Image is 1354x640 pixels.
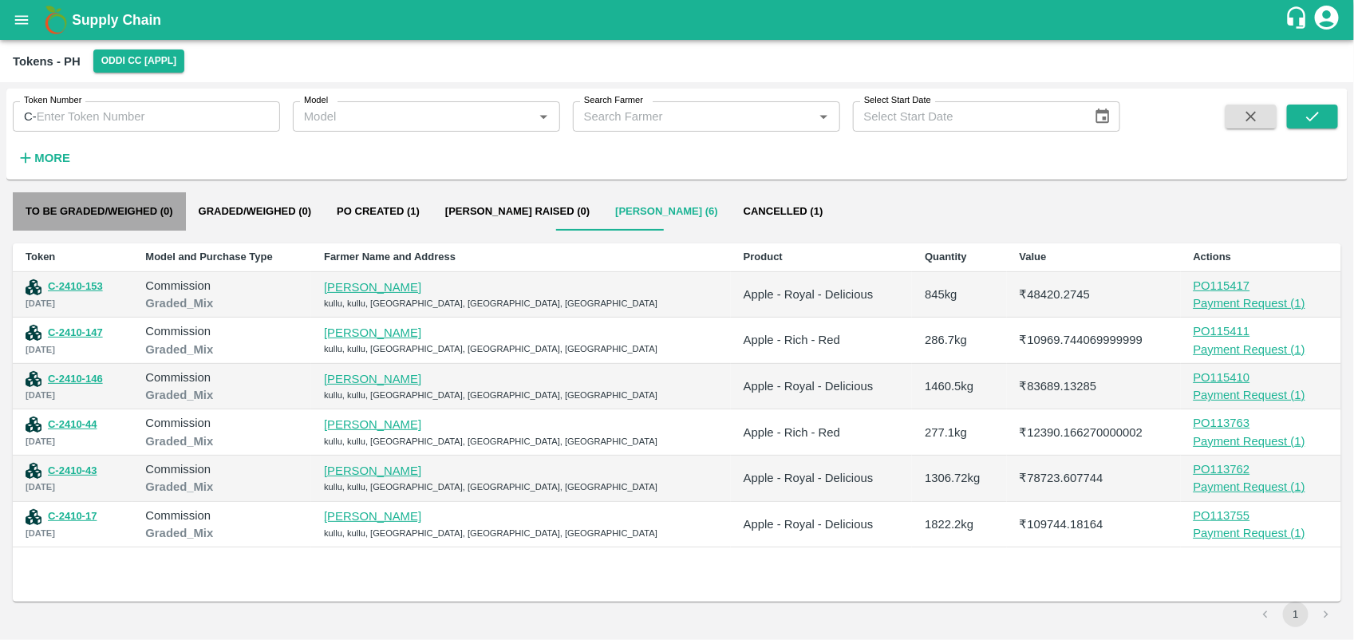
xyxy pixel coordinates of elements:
div: Payment Request ( 1 ) [1194,433,1328,450]
div: PO 113762 [1194,460,1328,478]
div: account of current user [1313,3,1341,37]
label: Token Number [24,94,81,107]
input: Enter Token Number [37,101,280,132]
a: Payment Request (1) [1194,341,1328,358]
div: kullu, kullu, [GEOGRAPHIC_DATA], [GEOGRAPHIC_DATA], [GEOGRAPHIC_DATA] [324,434,718,448]
button: C-2410-146 [48,370,103,389]
div: Payment Request ( 1 ) [1194,478,1328,496]
div: kullu, kullu, [GEOGRAPHIC_DATA], [GEOGRAPHIC_DATA], [GEOGRAPHIC_DATA] [324,388,718,402]
button: C-2410-44 [48,416,97,434]
b: [DATE] [26,390,55,400]
div: ₹ 48420.2745 [1020,286,1168,303]
b: Graded_Mix [145,297,213,310]
div: 277.1 kg [925,424,993,441]
b: Model and Purchase Type [145,251,272,263]
input: Search Farmer [578,106,809,127]
button: C-2410-43 [48,462,97,480]
label: Select Start Date [864,94,931,107]
a: PO115410 [1194,369,1328,386]
div: 1822.2 kg [925,516,993,533]
a: PO115411 [1194,322,1328,340]
div: Commission [145,322,298,340]
div: 286.7 kg [925,331,993,349]
img: tokensIcon [26,325,41,341]
a: Supply Chain [72,9,1285,31]
button: C-2410-17 [48,508,97,526]
b: Token [26,251,55,263]
div: Payment Request ( 1 ) [1194,524,1328,542]
div: kullu, kullu, [GEOGRAPHIC_DATA], [GEOGRAPHIC_DATA], [GEOGRAPHIC_DATA] [324,296,718,310]
div: Payment Request ( 1 ) [1194,341,1328,358]
b: Graded_Mix [145,435,213,448]
button: Cancelled (1) [731,192,836,231]
div: Commission [145,277,298,294]
a: Payment Request (1) [1194,386,1328,404]
div: Payment Request ( 1 ) [1194,294,1328,312]
button: Graded/Weighed (0) [186,192,325,231]
b: [DATE] [26,437,55,446]
a: PO115417 [1194,277,1328,294]
input: Select Start Date [853,101,1082,132]
b: Product [744,251,783,263]
b: Value [1020,251,1047,263]
div: Apple - Royal - Delicious [744,516,899,533]
b: Supply Chain [72,12,161,28]
b: [DATE] [26,528,55,538]
img: tokensIcon [26,509,41,525]
div: Commission [145,460,298,478]
div: kullu, kullu, [GEOGRAPHIC_DATA], [GEOGRAPHIC_DATA], [GEOGRAPHIC_DATA] [324,480,718,494]
button: C-2410-147 [48,324,103,342]
div: Commission [145,414,298,432]
div: ₹ 10969.744069999999 [1020,331,1168,349]
div: ₹ 78723.607744 [1020,469,1168,487]
label: Model [304,94,328,107]
button: Open [813,106,834,127]
a: [PERSON_NAME] [324,418,421,431]
button: [PERSON_NAME] Raised (0) [432,192,602,231]
b: Graded_Mix [145,527,213,539]
input: Model [298,106,529,127]
div: Apple - Royal - Delicious [744,286,899,303]
div: ₹ 109744.18164 [1020,516,1168,533]
button: Open [533,106,554,127]
div: Apple - Royal - Delicious [744,469,899,487]
a: Payment Request (1) [1194,478,1328,496]
b: Graded_Mix [145,343,213,356]
div: Apple - Royal - Delicious [744,377,899,395]
img: tokensIcon [26,279,41,295]
a: [PERSON_NAME] [324,326,421,339]
div: 845 kg [925,286,993,303]
div: Tokens - PH [13,51,81,72]
a: [PERSON_NAME] [324,510,421,523]
b: [DATE] [26,298,55,308]
div: PO 115411 [1194,322,1328,340]
img: tokensIcon [26,417,41,433]
button: page 1 [1283,602,1309,627]
b: Quantity [925,251,967,263]
div: PO 113755 [1194,507,1328,524]
button: [PERSON_NAME] (6) [602,192,731,231]
div: kullu, kullu, [GEOGRAPHIC_DATA], [GEOGRAPHIC_DATA], [GEOGRAPHIC_DATA] [324,342,718,356]
a: [PERSON_NAME] [324,281,421,294]
a: PO113762 [1194,460,1328,478]
div: customer-support [1285,6,1313,34]
strong: More [34,152,70,164]
img: tokensIcon [26,463,41,479]
a: PO113755 [1194,507,1328,524]
b: Graded_Mix [145,480,213,493]
div: Apple - Rich - Red [744,331,899,349]
div: Payment Request ( 1 ) [1194,386,1328,404]
button: C-2410-153 [48,278,103,296]
div: Commission [145,369,298,386]
button: open drawer [3,2,40,38]
button: Po Created (1) [324,192,432,231]
a: [PERSON_NAME] [324,373,421,385]
b: Farmer Name and Address [324,251,456,263]
button: More [13,144,74,172]
a: [PERSON_NAME] [324,464,421,477]
a: Payment Request (1) [1194,294,1328,312]
a: Payment Request (1) [1194,433,1328,450]
img: logo [40,4,72,36]
button: Select DC [93,49,185,73]
div: Commission [145,507,298,524]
